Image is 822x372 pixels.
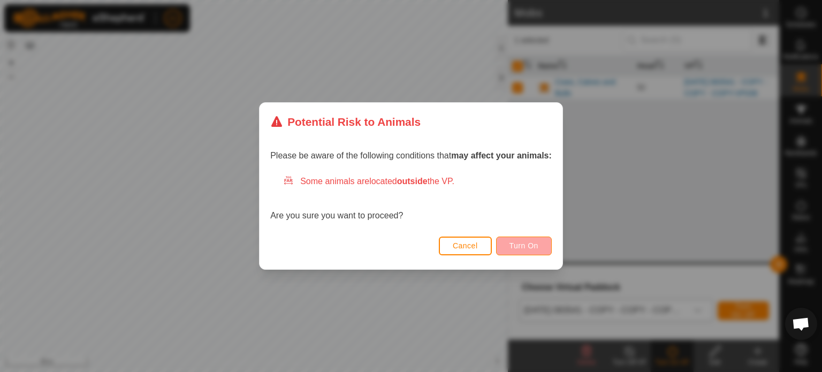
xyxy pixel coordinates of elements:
[439,237,492,255] button: Cancel
[270,175,552,222] div: Are you sure you want to proceed?
[397,177,428,186] strong: outside
[283,175,552,188] div: Some animals are
[369,177,454,186] span: located the VP.
[453,241,478,250] span: Cancel
[451,151,552,160] strong: may affect your animals:
[270,113,421,130] div: Potential Risk to Animals
[496,237,552,255] button: Turn On
[270,151,552,160] span: Please be aware of the following conditions that
[785,308,817,340] div: Open chat
[509,241,538,250] span: Turn On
